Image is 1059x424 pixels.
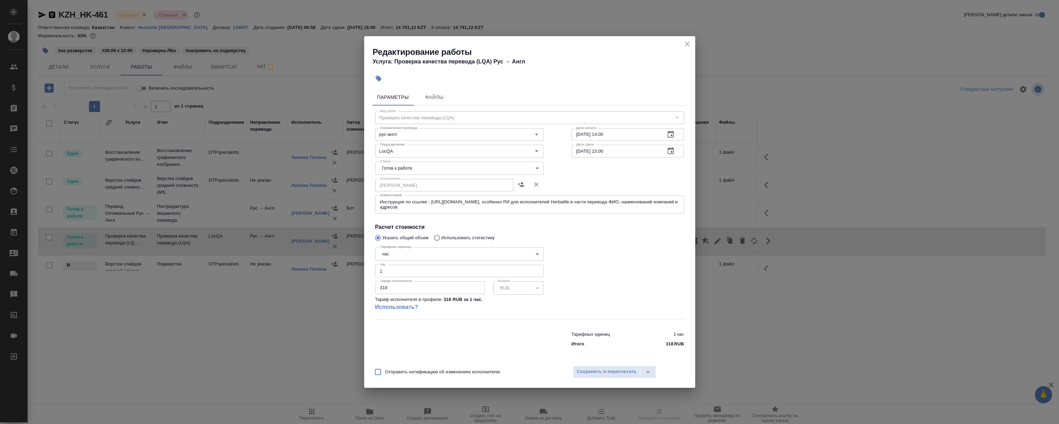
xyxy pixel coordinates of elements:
div: Готов к работе [375,162,544,175]
p: 318 [666,341,673,347]
button: Добавить тэг [371,71,386,86]
button: RUB [498,285,511,291]
h2: Редактирование работы [373,47,695,58]
button: Готов к работе [380,165,414,171]
p: Тарифных единиц [571,331,610,338]
p: 318 RUB за 1 час . [443,296,482,303]
button: Сохранить и пересчитать [573,366,641,378]
p: Тариф исполнителя в профиле: [375,296,443,303]
span: Отправить нотификацию об изменениях исполнителю [385,369,500,375]
span: Файлы [418,93,451,102]
h4: Расчет стоимости [375,223,684,231]
div: RUB [493,281,544,294]
p: 1 [673,331,676,338]
div: split button [573,366,656,378]
button: Open [532,130,541,139]
div: час [375,247,544,260]
span: Сохранить и пересчитать [577,368,637,376]
button: час [380,251,391,257]
button: Назначить [513,176,529,193]
button: Open [532,146,541,156]
p: час [677,331,684,338]
span: Параметры [377,93,410,102]
h4: Услуга: Проверка качества перевода (LQA) Рус → Англ [373,58,695,66]
button: close [682,39,692,49]
button: Удалить [529,176,544,193]
a: Использовать? [375,303,544,311]
p: RUB [674,341,684,347]
textarea: Инструкция по ссылке - [URL][DOMAIN_NAME], особенно РИ для исполнителей Herbalife в части перевод... [380,199,679,210]
p: Итого [571,341,584,347]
